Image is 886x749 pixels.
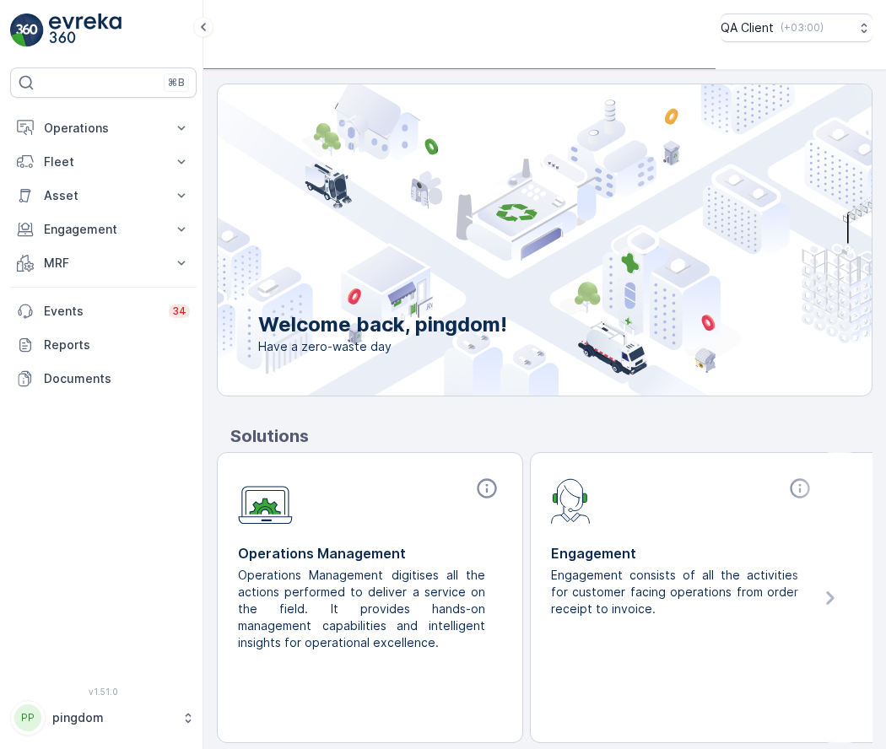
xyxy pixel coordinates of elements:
p: Operations Management [238,543,502,563]
p: Fleet [44,154,163,170]
p: Engagement consists of all the activities for customer facing operations from order receipt to in... [551,567,802,617]
img: module-icon [551,477,591,524]
div: PP [14,704,41,731]
p: 34 [172,304,186,318]
span: Have a zero-waste day [258,338,507,355]
img: logo [10,13,44,47]
button: PPpingdom [10,700,197,736]
button: QA Client(+03:00) [721,13,872,42]
p: Solutions [230,423,872,449]
p: QA Client [721,19,774,36]
button: Operations [10,111,197,145]
p: Documents [44,370,190,387]
p: Engagement [44,221,163,238]
img: module-icon [238,477,293,525]
a: Events34 [10,294,197,328]
p: Operations Management digitises all the actions performed to deliver a service on the field. It p... [238,567,489,651]
p: Events [44,303,159,320]
a: Reports [10,328,197,362]
button: Fleet [10,145,197,179]
button: Asset [10,179,197,213]
p: pingdom [52,709,173,726]
p: Welcome back, pingdom! [258,311,507,338]
img: logo_light-DOdMpM7g.png [49,13,122,47]
button: Engagement [10,213,197,246]
p: Operations [44,120,163,137]
span: v 1.51.0 [10,687,197,697]
button: MRF [10,246,197,280]
img: city illustration [142,84,872,396]
p: Asset [44,187,163,204]
p: Reports [44,337,190,353]
p: ( +03:00 ) [781,21,824,35]
p: MRF [44,255,163,272]
a: Documents [10,362,197,396]
p: ⌘B [168,76,185,89]
p: Engagement [551,543,815,563]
